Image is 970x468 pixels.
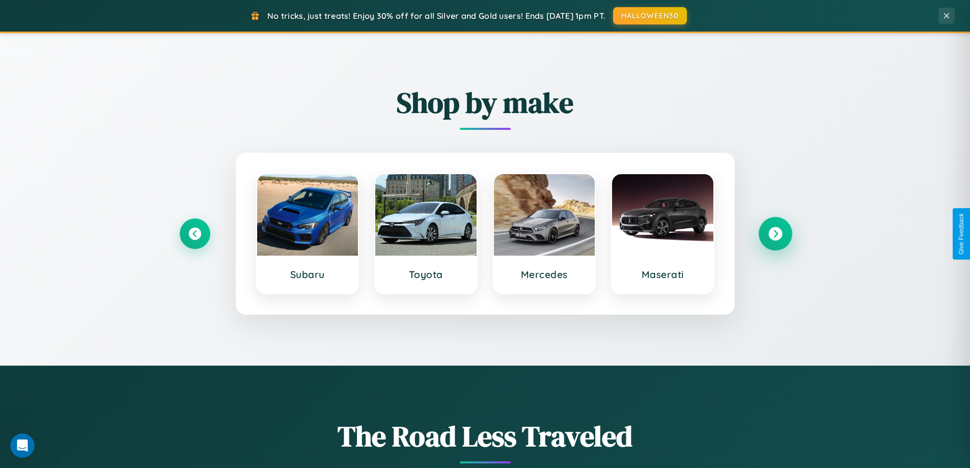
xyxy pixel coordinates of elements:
div: Give Feedback [958,213,965,255]
h3: Toyota [385,268,466,281]
h3: Subaru [267,268,348,281]
iframe: Intercom live chat [10,433,35,458]
h3: Mercedes [504,268,585,281]
h1: The Road Less Traveled [180,417,791,456]
h3: Maserati [622,268,703,281]
span: No tricks, just treats! Enjoy 30% off for all Silver and Gold users! Ends [DATE] 1pm PT. [267,11,605,21]
button: HALLOWEEN30 [613,7,687,24]
h2: Shop by make [180,83,791,122]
